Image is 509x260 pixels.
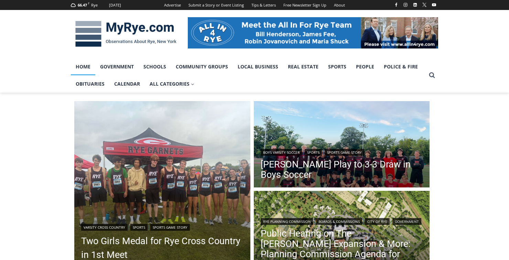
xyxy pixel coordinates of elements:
[261,218,313,225] a: Rye Planning Commission
[261,149,302,156] a: Boys Varsity Soccer
[109,2,121,8] div: [DATE]
[261,148,423,156] div: | |
[145,75,199,93] a: All Categories
[323,58,351,75] a: Sports
[130,224,148,231] a: Sports
[254,101,430,189] img: (PHOTO: The 2025 Rye Boys Varsity Soccer team. Contributed.)
[261,159,423,180] a: [PERSON_NAME] Play to 3-3 Draw in Boys Soccer
[430,1,438,9] a: YouTube
[392,218,421,225] a: Government
[379,58,423,75] a: Police & Fire
[188,17,438,48] img: All in for Rye
[426,69,438,82] button: View Search Form
[78,2,87,8] span: 66.47
[305,149,322,156] a: Sports
[109,75,145,93] a: Calendar
[71,16,181,52] img: MyRye.com
[81,223,243,231] div: | |
[233,58,283,75] a: Local Business
[365,218,390,225] a: City of Rye
[283,58,323,75] a: Real Estate
[71,75,109,93] a: Obituaries
[71,58,426,93] nav: Primary Navigation
[150,80,194,88] span: All Categories
[95,58,139,75] a: Government
[261,217,423,225] div: | | |
[71,58,95,75] a: Home
[411,1,419,9] a: Linkedin
[401,1,410,9] a: Instagram
[139,58,171,75] a: Schools
[325,149,364,156] a: Sports Game Story
[88,1,89,5] span: F
[81,224,128,231] a: Varsity Cross Country
[351,58,379,75] a: People
[316,218,362,225] a: Boards & Commissions
[171,58,233,75] a: Community Groups
[392,1,400,9] a: Facebook
[420,1,429,9] a: X
[254,101,430,189] a: Read More Rye, Harrison Play to 3-3 Draw in Boys Soccer
[91,2,98,8] div: Rye
[150,224,190,231] a: Sports Game Story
